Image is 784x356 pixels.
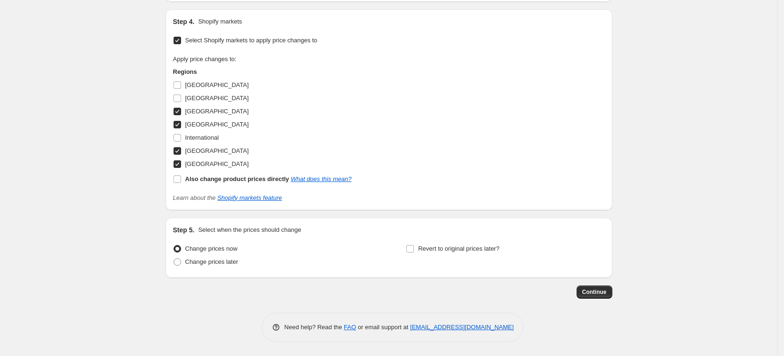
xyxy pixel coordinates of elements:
[173,17,195,26] h2: Step 4.
[173,55,237,63] span: Apply price changes to:
[185,37,317,44] span: Select Shopify markets to apply price changes to
[185,258,238,265] span: Change prices later
[173,225,195,235] h2: Step 5.
[185,134,219,141] span: International
[185,160,249,167] span: [GEOGRAPHIC_DATA]
[173,194,282,201] i: Learn about the
[217,194,282,201] a: Shopify markets feature
[418,245,499,252] span: Revert to original prices later?
[577,285,612,299] button: Continue
[291,175,351,182] a: What does this mean?
[185,108,249,115] span: [GEOGRAPHIC_DATA]
[185,245,238,252] span: Change prices now
[185,95,249,102] span: [GEOGRAPHIC_DATA]
[185,147,249,154] span: [GEOGRAPHIC_DATA]
[185,81,249,88] span: [GEOGRAPHIC_DATA]
[356,324,410,331] span: or email support at
[344,324,356,331] a: FAQ
[185,175,289,182] b: Also change product prices directly
[173,67,352,77] h3: Regions
[582,288,607,296] span: Continue
[410,324,514,331] a: [EMAIL_ADDRESS][DOMAIN_NAME]
[285,324,344,331] span: Need help? Read the
[198,17,242,26] p: Shopify markets
[185,121,249,128] span: [GEOGRAPHIC_DATA]
[198,225,301,235] p: Select when the prices should change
